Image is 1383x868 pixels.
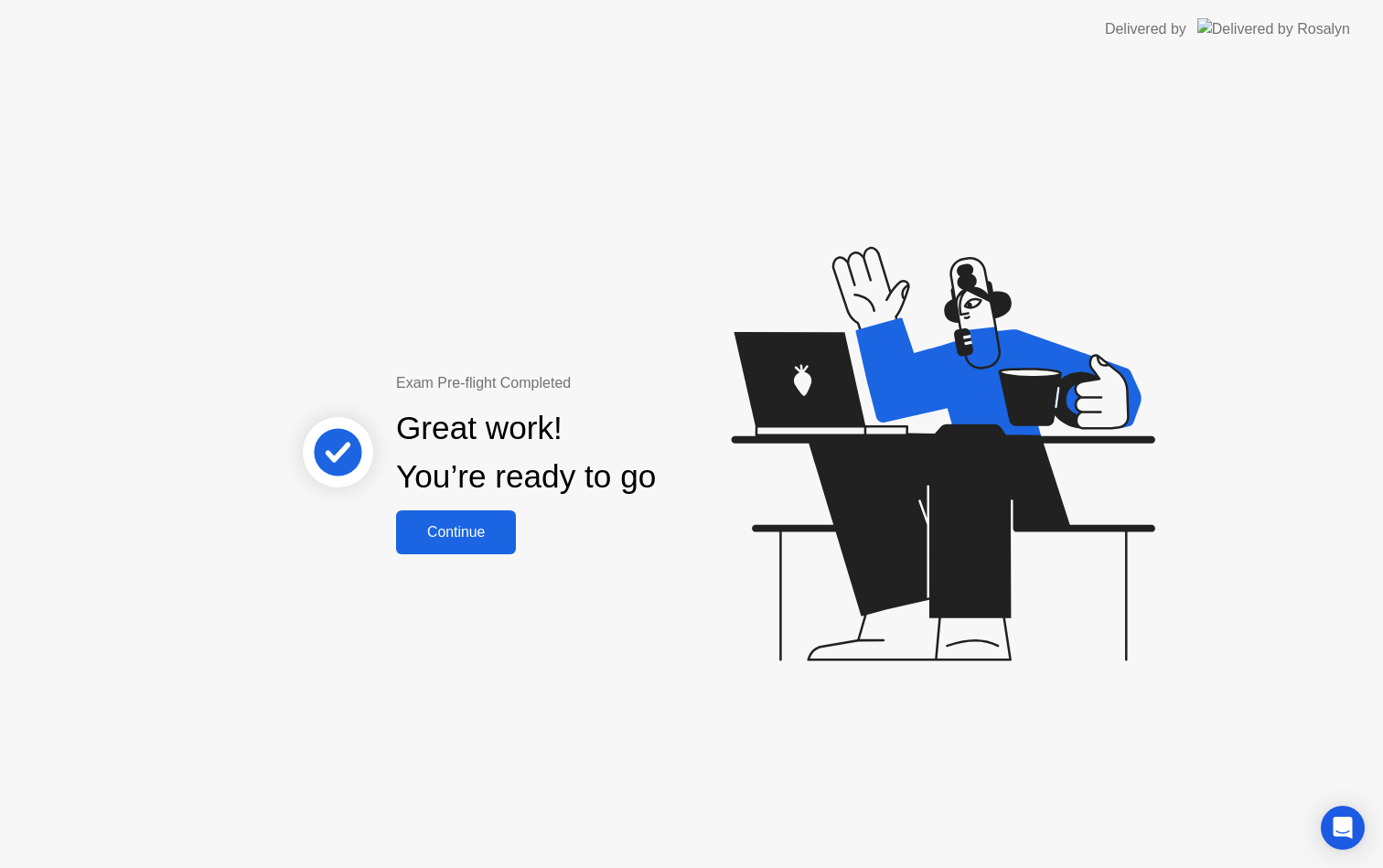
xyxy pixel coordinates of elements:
[1321,806,1365,850] div: Open Intercom Messenger
[1105,18,1186,40] div: Delivered by
[396,510,516,554] button: Continue
[396,372,774,394] div: Exam Pre-flight Completed
[1197,18,1350,39] img: Delivered by Rosalyn
[402,524,510,541] div: Continue
[396,404,656,501] div: Great work! You’re ready to go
